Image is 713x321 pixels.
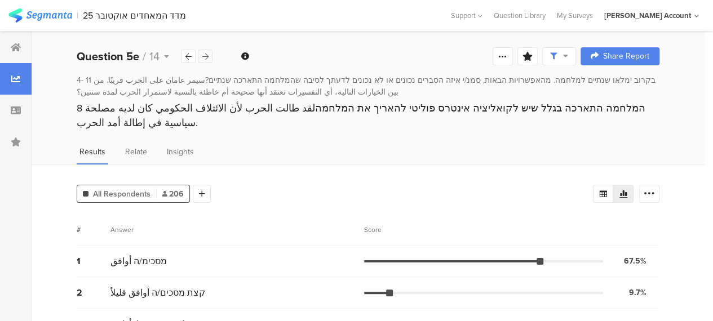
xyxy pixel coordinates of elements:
div: 2 [77,286,110,299]
div: [PERSON_NAME] Account [604,10,691,21]
span: / [143,48,146,65]
div: Support [451,7,482,24]
div: 67.5% [624,255,646,267]
span: Share Report [603,52,649,60]
div: Score [364,225,388,235]
span: Insights [167,146,194,158]
span: Relate [125,146,147,158]
div: 9.7% [629,287,646,298]
div: 4- 11 בקרוב ימלאו שנתיים למלחמה. מהאפשרויות הבאות, סמנ/י איזה הסברים נכונים או לא נכונים לדעתך לס... [77,74,659,98]
span: 14 [149,48,160,65]
img: segmanta logo [8,8,72,23]
b: Question 5e [77,48,139,65]
div: 1 [77,255,110,267]
div: Answer [110,225,134,235]
span: מסכימ/ה أوافق [110,255,167,267]
a: Question Library [488,10,551,21]
a: My Surveys [551,10,599,21]
span: 206 [162,188,184,200]
div: # [77,225,110,235]
span: קצת מסכים/ה أوافق قليلاً [110,286,205,299]
div: 8 המלחמה התארכה בגלל שיש לקואליציה אינטרס פוליטי להאריך את המלחמהلقد طالت الحرب لأن الائتلاف الحك... [77,101,659,130]
span: Results [79,146,105,158]
div: | [77,9,78,22]
div: 25 מדד המאחדים אוקטובר [83,10,186,21]
span: All Respondents [93,188,150,200]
